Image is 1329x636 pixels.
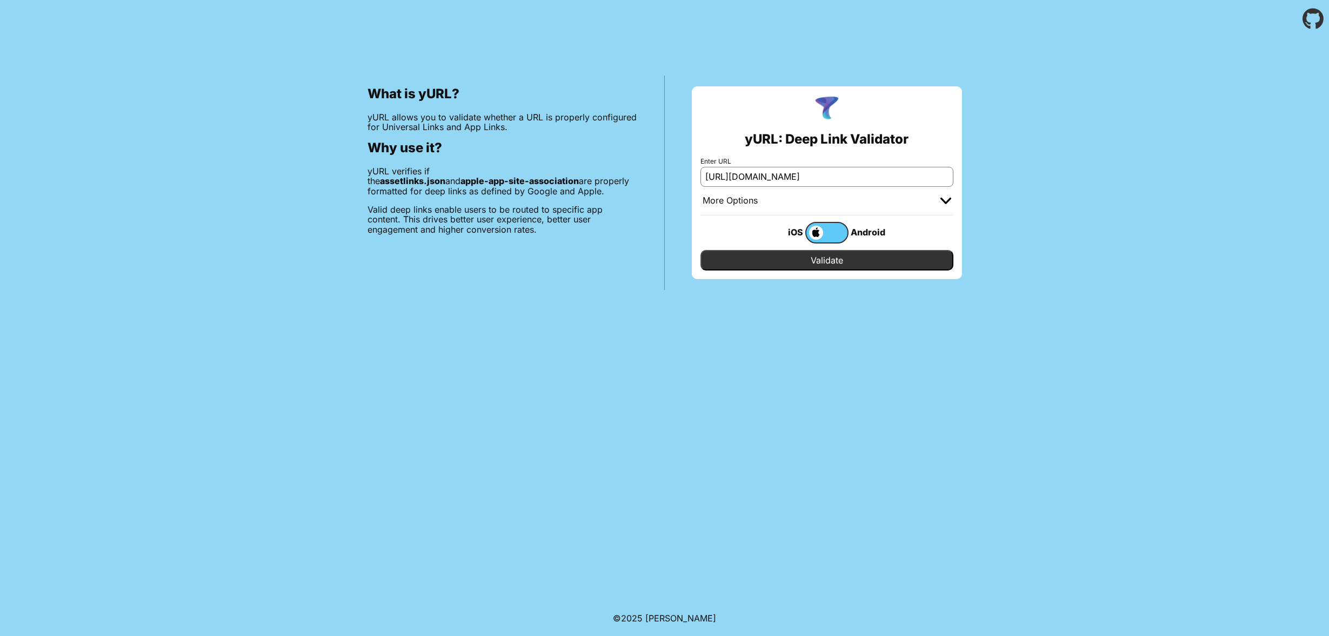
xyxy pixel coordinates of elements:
[700,167,953,186] input: e.g. https://app.chayev.com/xyx
[368,86,637,102] h2: What is yURL?
[700,158,953,165] label: Enter URL
[368,112,637,132] p: yURL allows you to validate whether a URL is properly configured for Universal Links and App Links.
[700,250,953,270] input: Validate
[613,600,716,636] footer: ©
[703,195,758,206] div: More Options
[368,166,637,196] p: yURL verifies if the and are properly formatted for deep links as defined by Google and Apple.
[762,225,805,239] div: iOS
[813,95,841,123] img: yURL Logo
[645,613,716,624] a: Michael Ibragimchayev's Personal Site
[460,175,579,186] b: apple-app-site-association
[368,205,637,234] p: Valid deep links enable users to be routed to specific app content. This drives better user exper...
[849,225,892,239] div: Android
[368,140,637,155] h2: Why use it?
[621,613,643,624] span: 2025
[380,175,445,186] b: assetlinks.json
[745,132,909,147] h2: yURL: Deep Link Validator
[940,198,951,204] img: chevron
